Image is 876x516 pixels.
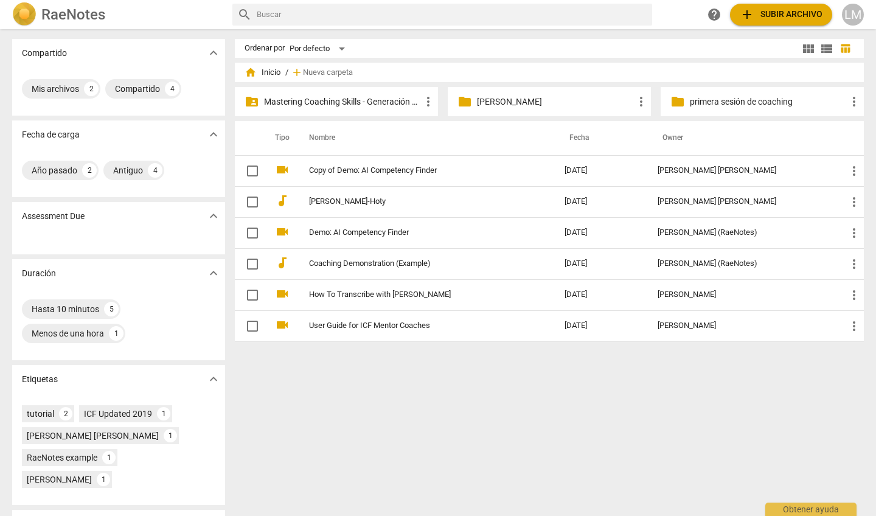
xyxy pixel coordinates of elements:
div: [PERSON_NAME] [658,321,827,330]
th: Fecha [555,121,648,155]
a: LogoRaeNotes [12,2,223,27]
td: [DATE] [555,279,648,310]
input: Buscar [257,5,647,24]
a: User Guide for ICF Mentor Coaches [309,321,521,330]
div: 1 [157,407,170,420]
span: more_vert [634,94,648,109]
span: help [707,7,721,22]
td: [DATE] [555,248,648,279]
span: folder_shared [245,94,259,109]
span: expand_more [206,372,221,386]
div: ICF Updated 2019 [84,408,152,420]
div: Obtener ayuda [765,503,857,516]
td: [DATE] [555,310,648,341]
span: more_vert [421,94,436,109]
div: tutorial [27,408,54,420]
div: [PERSON_NAME] [PERSON_NAME] [658,166,827,175]
span: videocam [275,162,290,177]
span: more_vert [847,288,861,302]
div: 4 [148,163,162,178]
button: LM [842,4,864,26]
div: Año pasado [32,164,77,176]
span: folder [457,94,472,109]
button: Mostrar más [204,207,223,225]
img: Logo [12,2,36,27]
span: Inicio [245,66,280,78]
span: view_list [819,41,834,56]
div: 1 [102,451,116,464]
button: Lista [818,40,836,58]
div: 2 [82,163,97,178]
span: expand_more [206,127,221,142]
div: 1 [97,473,110,486]
a: Coaching Demonstration (Example) [309,259,521,268]
a: Copy of Demo: AI Competency Finder [309,166,521,175]
th: Owner [648,121,837,155]
p: Duración [22,267,56,280]
p: Compartido [22,47,67,60]
p: Mastering Coaching Skills - Generación 31 [264,96,421,108]
h2: RaeNotes [41,6,105,23]
div: [PERSON_NAME] [27,473,92,486]
span: table_chart [839,43,851,54]
p: Assessment Due [22,210,85,223]
span: videocam [275,225,290,239]
div: Mis archivos [32,83,79,95]
span: expand_more [206,266,221,281]
span: folder [670,94,685,109]
a: Obtener ayuda [703,4,725,26]
button: Tabla [836,40,854,58]
button: Mostrar más [204,264,223,282]
span: more_vert [847,94,861,109]
th: Tipo [265,121,294,155]
div: [PERSON_NAME] [PERSON_NAME] [658,197,827,206]
span: more_vert [847,319,861,333]
div: 4 [165,82,179,96]
span: add [291,66,303,78]
div: Antiguo [113,164,143,176]
td: [DATE] [555,186,648,217]
span: / [285,68,288,77]
a: [PERSON_NAME]-Hoty [309,197,521,206]
div: [PERSON_NAME] [658,290,827,299]
div: [PERSON_NAME] [PERSON_NAME] [27,430,159,442]
div: 1 [164,429,177,442]
p: Fecha de carga [22,128,80,141]
span: home [245,66,257,78]
a: Demo: AI Competency Finder [309,228,521,237]
button: Subir [730,4,832,26]
td: [DATE] [555,217,648,248]
p: primera sesión de coaching [690,96,847,108]
div: 5 [104,302,119,316]
span: view_module [801,41,816,56]
span: more_vert [847,226,861,240]
span: audiotrack [275,193,290,208]
span: videocam [275,318,290,332]
div: Compartido [115,83,160,95]
div: 1 [109,326,123,341]
span: more_vert [847,257,861,271]
div: Por defecto [290,39,349,58]
button: Mostrar más [204,370,223,388]
div: Menos de una hora [32,327,104,340]
div: [PERSON_NAME] (RaeNotes) [658,228,827,237]
div: 2 [84,82,99,96]
p: Etiquetas [22,373,58,386]
div: [PERSON_NAME] (RaeNotes) [658,259,827,268]
th: Nombre [294,121,555,155]
div: RaeNotes example [27,451,97,464]
button: Mostrar más [204,44,223,62]
div: Ordenar por [245,44,285,53]
span: more_vert [847,164,861,178]
span: Nueva carpeta [303,68,353,77]
div: Hasta 10 minutos [32,303,99,315]
span: expand_more [206,209,221,223]
button: Cuadrícula [799,40,818,58]
a: How To Transcribe with [PERSON_NAME] [309,290,521,299]
span: more_vert [847,195,861,209]
span: search [237,7,252,22]
span: add [740,7,754,22]
div: 2 [59,407,72,420]
span: expand_more [206,46,221,60]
